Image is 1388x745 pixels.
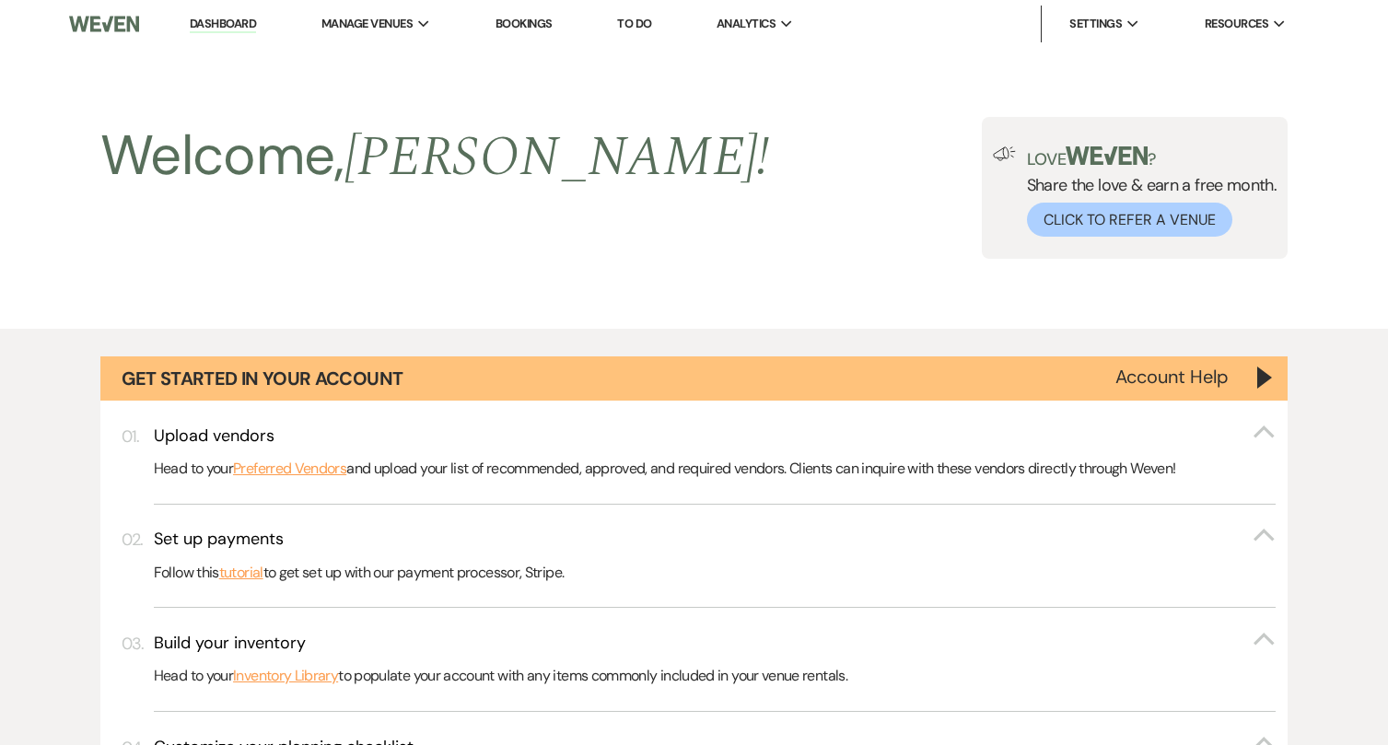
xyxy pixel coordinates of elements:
img: loud-speaker-illustration.svg [993,146,1016,161]
button: Click to Refer a Venue [1027,203,1232,237]
button: Account Help [1115,367,1229,386]
h3: Set up payments [154,528,284,551]
a: tutorial [219,561,263,585]
a: Dashboard [190,16,256,33]
p: Head to your and upload your list of recommended, approved, and required vendors. Clients can inq... [154,457,1277,481]
h3: Build your inventory [154,632,306,655]
span: Resources [1205,15,1268,33]
h2: Welcome, [100,117,770,196]
a: To Do [617,16,651,31]
a: Preferred Vendors [233,457,346,481]
p: Follow this to get set up with our payment processor, Stripe. [154,561,1277,585]
h3: Upload vendors [154,425,274,448]
p: Head to your to populate your account with any items commonly included in your venue rentals. [154,664,1277,688]
button: Build your inventory [154,632,1277,655]
span: [PERSON_NAME] ! [344,115,770,200]
p: Love ? [1027,146,1277,168]
img: weven-logo-green.svg [1066,146,1148,165]
h1: Get Started in Your Account [122,366,403,391]
a: Inventory Library [233,664,338,688]
img: Weven Logo [69,5,138,43]
button: Upload vendors [154,425,1277,448]
button: Set up payments [154,528,1277,551]
span: Settings [1069,15,1122,33]
span: Manage Venues [321,15,413,33]
div: Share the love & earn a free month. [1016,146,1277,237]
span: Analytics [717,15,776,33]
a: Bookings [496,16,553,31]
